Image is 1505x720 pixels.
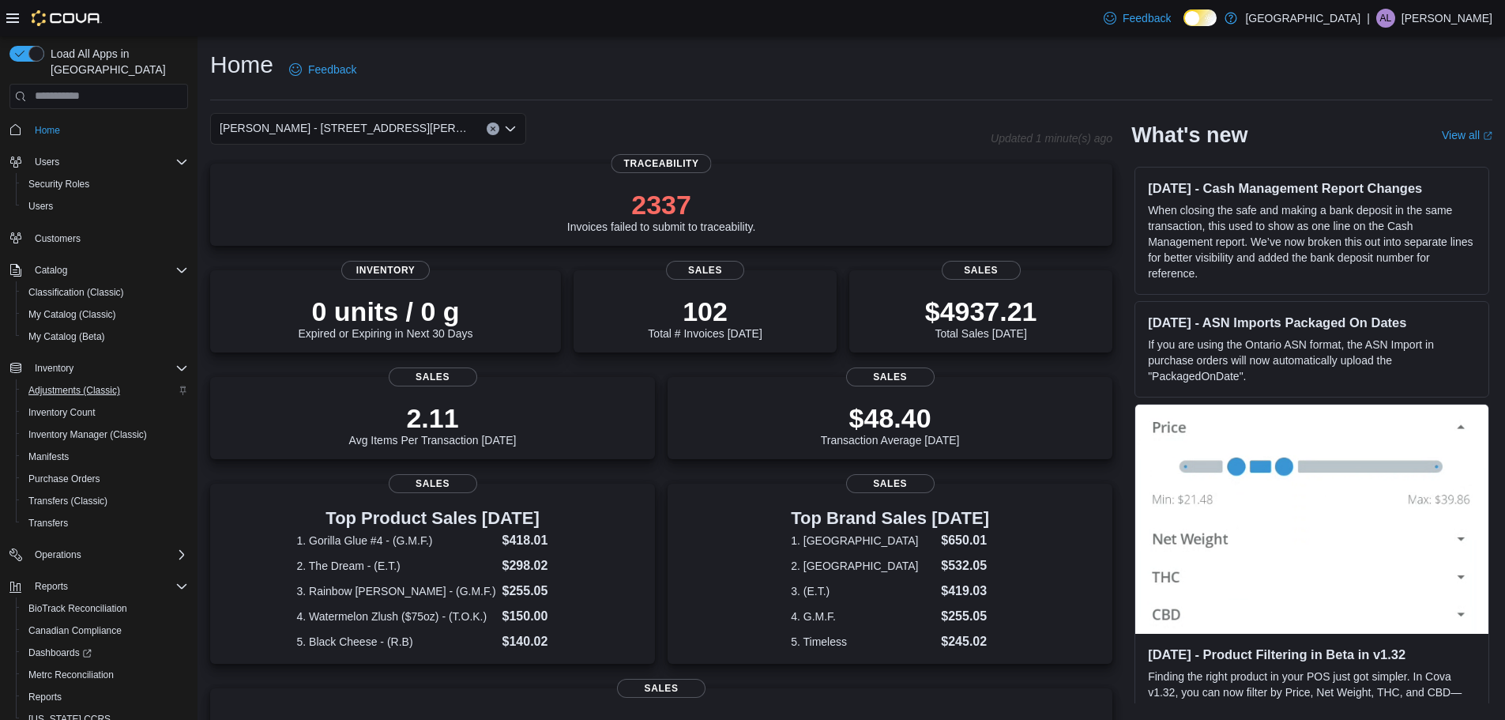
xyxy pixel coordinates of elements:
[648,296,762,327] p: 102
[28,577,188,596] span: Reports
[22,403,188,422] span: Inventory Count
[22,599,188,618] span: BioTrack Reconciliation
[1245,9,1360,28] p: [GEOGRAPHIC_DATA]
[283,54,363,85] a: Feedback
[297,558,496,574] dt: 2. The Dream - (E.T.)
[3,544,194,566] button: Operations
[28,406,96,419] span: Inventory Count
[35,362,73,375] span: Inventory
[3,119,194,141] button: Home
[28,200,53,213] span: Users
[22,469,107,488] a: Purchase Orders
[846,368,935,386] span: Sales
[35,580,68,593] span: Reports
[210,49,273,81] h1: Home
[22,643,98,662] a: Dashboards
[22,175,96,194] a: Security Roles
[1376,9,1395,28] div: Angel Little
[821,402,960,447] div: Transaction Average [DATE]
[220,119,471,138] span: [PERSON_NAME] - [STREET_ADDRESS][PERSON_NAME]
[44,46,188,77] span: Load All Apps in [GEOGRAPHIC_DATA]
[846,474,935,493] span: Sales
[16,620,194,642] button: Canadian Compliance
[35,548,81,561] span: Operations
[22,492,188,511] span: Transfers (Classic)
[991,132,1112,145] p: Updated 1 minute(s) ago
[32,10,102,26] img: Cova
[28,669,114,681] span: Metrc Reconciliation
[28,261,73,280] button: Catalog
[16,379,194,401] button: Adjustments (Classic)
[567,189,756,221] p: 2337
[821,402,960,434] p: $48.40
[617,679,705,698] span: Sales
[28,545,88,564] button: Operations
[502,531,569,550] dd: $418.01
[349,402,517,447] div: Avg Items Per Transaction [DATE]
[389,368,477,386] span: Sales
[1483,131,1492,141] svg: External link
[16,281,194,303] button: Classification (Classic)
[648,296,762,340] div: Total # Invoices [DATE]
[567,189,756,233] div: Invoices failed to submit to traceability.
[791,533,935,548] dt: 1. [GEOGRAPHIC_DATA]
[22,688,68,707] a: Reports
[941,531,989,550] dd: $650.01
[791,509,989,528] h3: Top Brand Sales [DATE]
[502,607,569,626] dd: $150.00
[28,384,120,397] span: Adjustments (Classic)
[28,545,188,564] span: Operations
[22,643,188,662] span: Dashboards
[16,597,194,620] button: BioTrack Reconciliation
[16,468,194,490] button: Purchase Orders
[16,173,194,195] button: Security Roles
[22,403,102,422] a: Inventory Count
[16,490,194,512] button: Transfers (Classic)
[504,123,517,135] button: Open list of options
[308,62,356,77] span: Feedback
[22,283,130,302] a: Classification (Classic)
[611,154,712,173] span: Traceability
[22,447,188,466] span: Manifests
[28,308,116,321] span: My Catalog (Classic)
[16,664,194,686] button: Metrc Reconciliation
[791,609,935,624] dt: 4. G.M.F.
[22,688,188,707] span: Reports
[487,123,499,135] button: Clear input
[389,474,477,493] span: Sales
[22,447,75,466] a: Manifests
[22,665,188,684] span: Metrc Reconciliation
[791,634,935,650] dt: 5. Timeless
[28,517,68,530] span: Transfers
[942,261,1021,280] span: Sales
[941,556,989,575] dd: $532.05
[16,424,194,446] button: Inventory Manager (Classic)
[22,327,188,346] span: My Catalog (Beta)
[22,469,188,488] span: Purchase Orders
[1148,646,1476,662] h3: [DATE] - Product Filtering in Beta in v1.32
[28,646,92,659] span: Dashboards
[1148,315,1476,330] h3: [DATE] - ASN Imports Packaged On Dates
[502,556,569,575] dd: $298.02
[299,296,473,340] div: Expired or Expiring in Next 30 Days
[941,582,989,601] dd: $419.03
[22,621,188,640] span: Canadian Compliance
[1183,9,1217,26] input: Dark Mode
[16,195,194,217] button: Users
[22,514,74,533] a: Transfers
[941,607,989,626] dd: $255.05
[22,381,188,400] span: Adjustments (Classic)
[28,121,66,140] a: Home
[22,425,153,444] a: Inventory Manager (Classic)
[22,305,122,324] a: My Catalog (Classic)
[35,232,81,245] span: Customers
[791,558,935,574] dt: 2. [GEOGRAPHIC_DATA]
[22,283,188,302] span: Classification (Classic)
[35,156,59,168] span: Users
[3,227,194,250] button: Customers
[925,296,1037,327] p: $4937.21
[28,691,62,703] span: Reports
[502,582,569,601] dd: $255.05
[22,305,188,324] span: My Catalog (Classic)
[1148,202,1476,281] p: When closing the safe and making a bank deposit in the same transaction, this used to show as one...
